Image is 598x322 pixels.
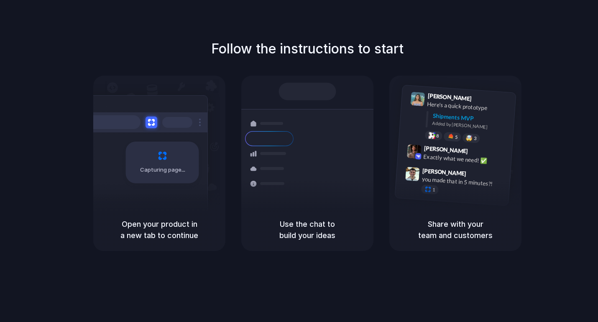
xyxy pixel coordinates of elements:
[427,100,511,114] div: Here's a quick prototype
[399,218,511,241] h5: Share with your team and customers
[455,135,458,139] span: 5
[470,147,488,157] span: 9:42 AM
[474,95,491,105] span: 9:41 AM
[422,175,505,189] div: you made that in 5 minutes?!
[211,39,404,59] h1: Follow the instructions to start
[251,218,363,241] h5: Use the chat to build your ideas
[469,170,486,180] span: 9:47 AM
[103,218,215,241] h5: Open your product in a new tab to continue
[432,188,435,192] span: 1
[427,91,472,103] span: [PERSON_NAME]
[424,144,468,156] span: [PERSON_NAME]
[474,136,477,141] span: 3
[436,134,439,138] span: 8
[466,135,473,141] div: 🤯
[423,152,507,166] div: Exactly what we need! ✅
[432,120,509,132] div: Added by [PERSON_NAME]
[432,112,510,125] div: Shipments MVP
[422,166,467,178] span: [PERSON_NAME]
[140,166,187,174] span: Capturing page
